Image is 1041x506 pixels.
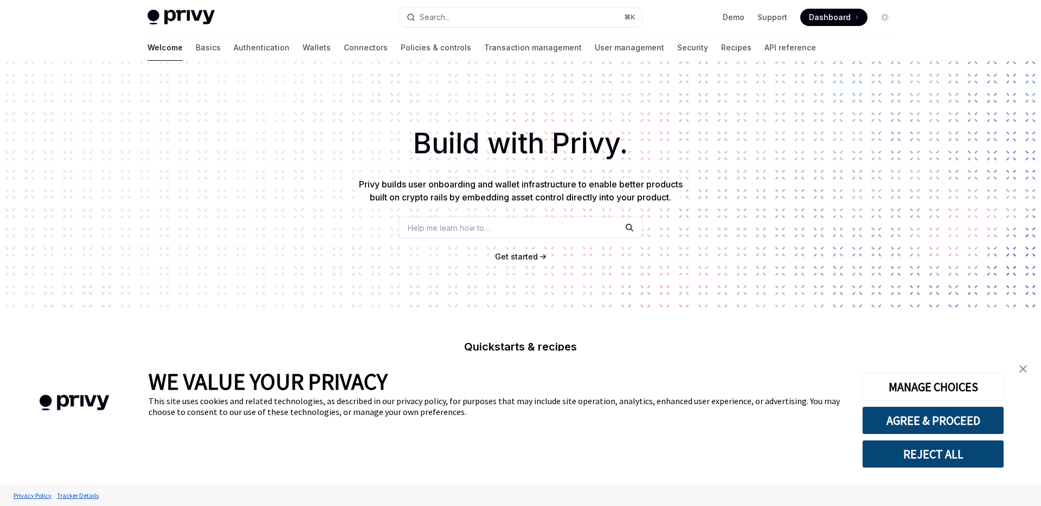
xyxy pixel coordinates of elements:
[401,35,471,61] a: Policies & controls
[359,179,683,203] span: Privy builds user onboarding and wallet infrastructure to enable better products built on crypto ...
[595,35,664,61] a: User management
[757,12,787,23] a: Support
[862,373,1004,401] button: MANAGE CHOICES
[399,8,642,27] button: Search...⌘K
[723,12,744,23] a: Demo
[721,35,751,61] a: Recipes
[344,35,388,61] a: Connectors
[495,252,538,261] span: Get started
[330,341,711,352] h2: Quickstarts & recipes
[147,10,215,25] img: light logo
[862,406,1004,434] button: AGREE & PROCEED
[862,440,1004,468] button: REJECT ALL
[196,35,221,61] a: Basics
[303,35,331,61] a: Wallets
[800,9,868,26] a: Dashboard
[809,12,851,23] span: Dashboard
[624,13,635,22] span: ⌘ K
[495,251,538,262] a: Get started
[484,35,582,61] a: Transaction management
[234,35,290,61] a: Authentication
[1019,365,1027,373] img: close banner
[11,486,54,505] a: Privacy Policy
[17,122,1024,165] h1: Build with Privy.
[420,11,450,24] div: Search...
[876,9,894,26] button: Toggle dark mode
[149,395,846,417] div: This site uses cookies and related technologies, as described in our privacy policy, for purposes...
[408,222,490,233] span: Help me learn how to…
[1012,358,1034,380] a: close banner
[764,35,816,61] a: API reference
[149,367,388,395] span: WE VALUE YOUR PRIVACY
[54,486,101,505] a: Tracker Details
[147,35,183,61] a: Welcome
[677,35,708,61] a: Security
[16,379,132,426] img: company logo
